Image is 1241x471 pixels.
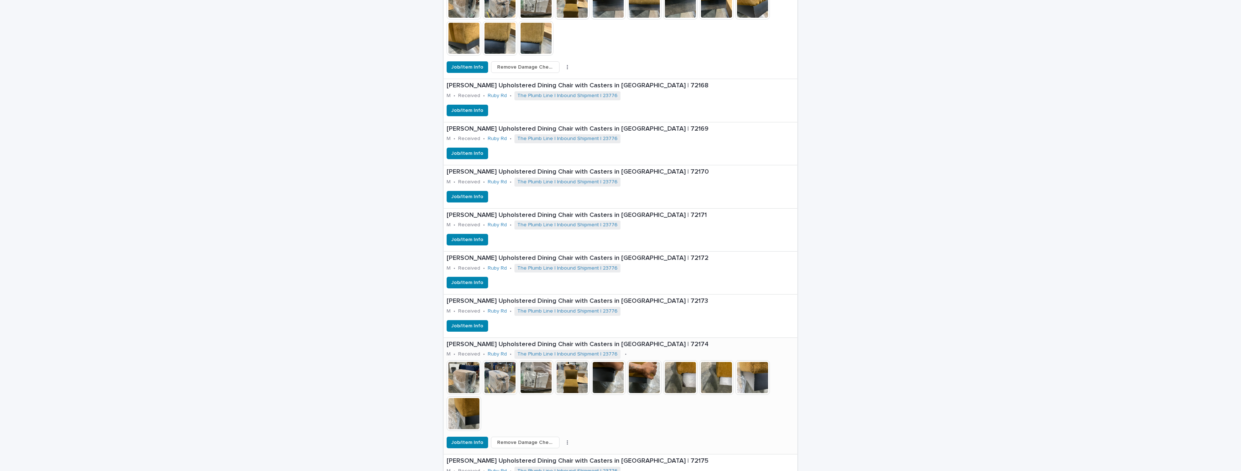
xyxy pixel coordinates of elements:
[447,254,794,262] p: [PERSON_NAME] Upholstered Dining Chair with Casters in [GEOGRAPHIC_DATA] | 72172
[488,351,507,357] a: Ruby Rd
[488,136,507,142] a: Ruby Rd
[625,351,627,357] p: •
[447,191,488,202] button: Job/Item Info
[488,308,507,314] a: Ruby Rd
[458,351,480,357] p: Received
[510,308,512,314] p: •
[483,351,485,357] p: •
[453,222,455,228] p: •
[447,93,451,99] p: M
[497,439,553,446] span: Remove Damage Check
[447,125,794,133] p: [PERSON_NAME] Upholstered Dining Chair with Casters in [GEOGRAPHIC_DATA] | 72169
[447,265,451,271] p: M
[510,265,512,271] p: •
[447,277,488,288] button: Job/Item Info
[447,211,794,219] p: [PERSON_NAME] Upholstered Dining Chair with Casters in [GEOGRAPHIC_DATA] | 72171
[483,136,485,142] p: •
[483,179,485,185] p: •
[488,265,507,271] a: Ruby Rd
[447,308,451,314] p: M
[510,222,512,228] p: •
[447,297,794,305] p: [PERSON_NAME] Upholstered Dining Chair with Casters in [GEOGRAPHIC_DATA] | 72173
[451,193,483,200] span: Job/Item Info
[451,107,483,114] span: Job/Item Info
[447,61,488,73] button: Job/Item Info
[447,320,488,332] button: Job/Item Info
[447,136,451,142] p: M
[458,136,480,142] p: Received
[447,179,451,185] p: M
[444,252,797,295] a: [PERSON_NAME] Upholstered Dining Chair with Casters in [GEOGRAPHIC_DATA] | 72172M•Received•Ruby R...
[488,222,507,228] a: Ruby Rd
[451,322,483,330] span: Job/Item Info
[451,64,483,71] span: Job/Item Info
[458,222,480,228] p: Received
[447,457,794,465] p: [PERSON_NAME] Upholstered Dining Chair with Casters in [GEOGRAPHIC_DATA] | 72175
[517,308,618,314] a: The Plumb Line | Inbound Shipment | 23776
[510,351,512,357] p: •
[451,150,483,157] span: Job/Item Info
[444,295,797,337] a: [PERSON_NAME] Upholstered Dining Chair with Casters in [GEOGRAPHIC_DATA] | 72173M•Received•Ruby R...
[491,437,560,448] button: Remove Damage Check
[458,179,480,185] p: Received
[488,179,507,185] a: Ruby Rd
[451,279,483,286] span: Job/Item Info
[510,136,512,142] p: •
[517,136,618,142] a: The Plumb Line | Inbound Shipment | 23776
[483,265,485,271] p: •
[491,61,560,73] button: Remove Damage Check
[483,222,485,228] p: •
[517,93,618,99] a: The Plumb Line | Inbound Shipment | 23776
[444,79,797,122] a: [PERSON_NAME] Upholstered Dining Chair with Casters in [GEOGRAPHIC_DATA] | 72168M•Received•Ruby R...
[444,338,797,454] a: [PERSON_NAME] Upholstered Dining Chair with Casters in [GEOGRAPHIC_DATA] | 72174M•Received•Ruby R...
[483,308,485,314] p: •
[447,82,794,90] p: [PERSON_NAME] Upholstered Dining Chair with Casters in [GEOGRAPHIC_DATA] | 72168
[444,209,797,252] a: [PERSON_NAME] Upholstered Dining Chair with Casters in [GEOGRAPHIC_DATA] | 72171M•Received•Ruby R...
[517,351,618,357] a: The Plumb Line | Inbound Shipment | 23776
[453,265,455,271] p: •
[453,136,455,142] p: •
[451,439,483,446] span: Job/Item Info
[453,179,455,185] p: •
[510,179,512,185] p: •
[458,93,480,99] p: Received
[444,165,797,208] a: [PERSON_NAME] Upholstered Dining Chair with Casters in [GEOGRAPHIC_DATA] | 72170M•Received•Ruby R...
[497,64,553,71] span: Remove Damage Check
[447,437,488,448] button: Job/Item Info
[447,168,794,176] p: [PERSON_NAME] Upholstered Dining Chair with Casters in [GEOGRAPHIC_DATA] | 72170
[453,308,455,314] p: •
[517,265,618,271] a: The Plumb Line | Inbound Shipment | 23776
[447,341,794,349] p: [PERSON_NAME] Upholstered Dining Chair with Casters in [GEOGRAPHIC_DATA] | 72174
[517,179,618,185] a: The Plumb Line | Inbound Shipment | 23776
[447,105,488,116] button: Job/Item Info
[453,93,455,99] p: •
[517,222,618,228] a: The Plumb Line | Inbound Shipment | 23776
[447,351,451,357] p: M
[510,93,512,99] p: •
[483,93,485,99] p: •
[451,236,483,243] span: Job/Item Info
[458,265,480,271] p: Received
[447,222,451,228] p: M
[488,93,507,99] a: Ruby Rd
[458,308,480,314] p: Received
[453,351,455,357] p: •
[447,148,488,159] button: Job/Item Info
[447,234,488,245] button: Job/Item Info
[444,122,797,165] a: [PERSON_NAME] Upholstered Dining Chair with Casters in [GEOGRAPHIC_DATA] | 72169M•Received•Ruby R...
